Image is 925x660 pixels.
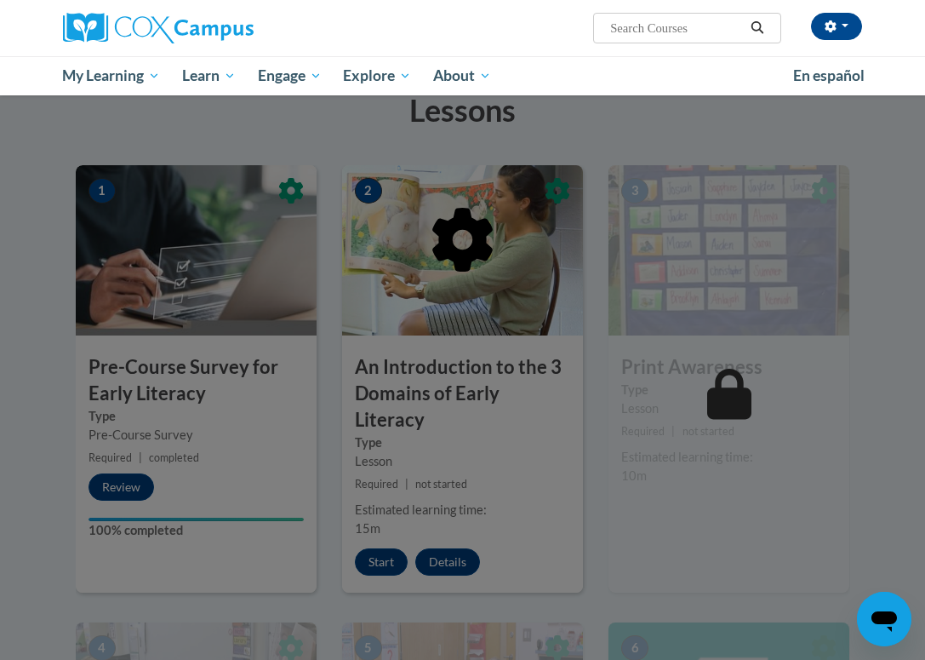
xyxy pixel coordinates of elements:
[52,56,172,95] a: My Learning
[63,13,312,43] a: Cox Campus
[50,56,876,95] div: Main menu
[63,13,254,43] img: Cox Campus
[811,13,862,40] button: Account Settings
[422,56,502,95] a: About
[332,56,422,95] a: Explore
[343,66,411,86] span: Explore
[608,18,745,38] input: Search Courses
[62,66,160,86] span: My Learning
[171,56,247,95] a: Learn
[782,58,876,94] a: En español
[182,66,236,86] span: Learn
[433,66,491,86] span: About
[857,592,911,646] iframe: Button to launch messaging window
[258,66,322,86] span: Engage
[247,56,333,95] a: Engage
[793,66,865,84] span: En español
[745,18,770,38] button: Search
